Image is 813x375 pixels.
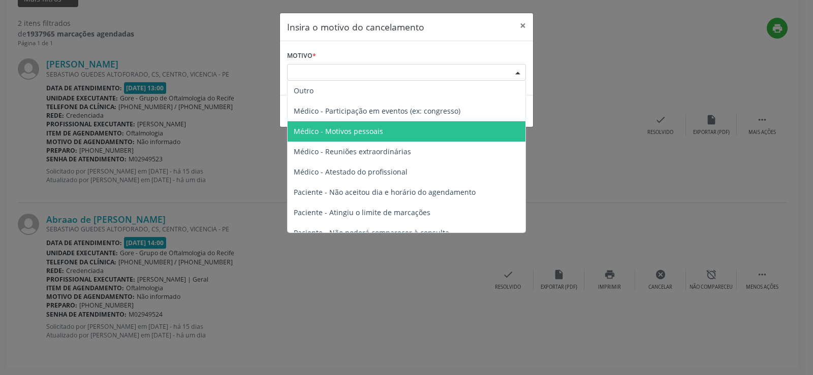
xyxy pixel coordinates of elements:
[287,48,316,64] label: Motivo
[294,167,408,177] span: Médico - Atestado do profissional
[287,20,424,33] h5: Insira o motivo do cancelamento
[294,126,383,136] span: Médico - Motivos pessoais
[294,147,411,156] span: Médico - Reuniões extraordinárias
[294,208,430,217] span: Paciente - Atingiu o limite de marcações
[294,106,460,116] span: Médico - Participação em eventos (ex: congresso)
[294,86,314,95] span: Outro
[294,228,449,237] span: Paciente - Não poderá comparecer à consulta
[513,13,533,38] button: Close
[294,187,476,197] span: Paciente - Não aceitou dia e horário do agendamento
